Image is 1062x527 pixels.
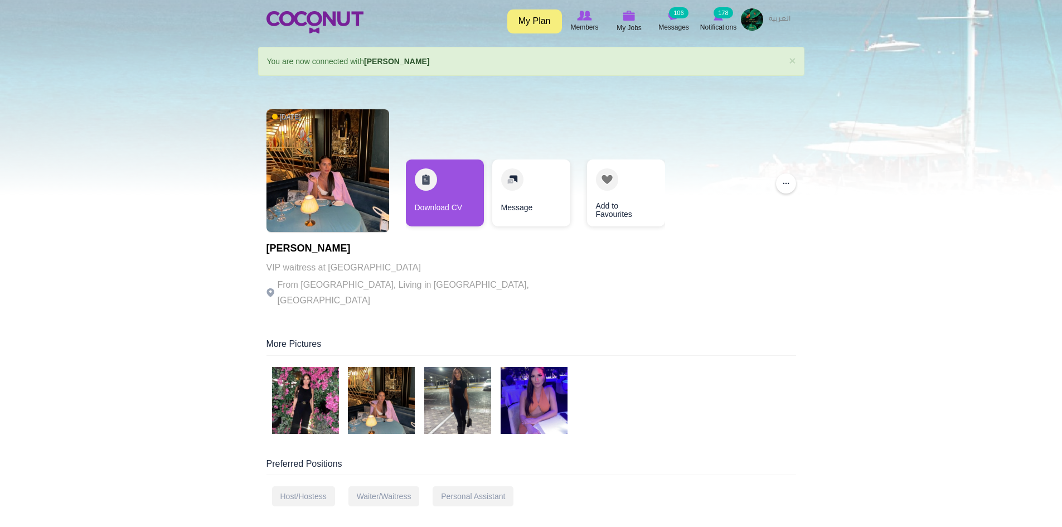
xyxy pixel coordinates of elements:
[623,11,636,21] img: My Jobs
[272,113,301,122] span: [DATE]
[266,260,573,275] p: VIP waitress at [GEOGRAPHIC_DATA]
[700,22,736,33] span: Notifications
[272,486,335,506] div: Host/Hostess
[507,9,562,33] a: My Plan
[669,7,688,18] small: 106
[492,159,570,226] a: Message
[406,159,484,232] div: 1 / 3
[789,55,796,66] a: ×
[266,243,573,254] h1: [PERSON_NAME]
[607,8,652,35] a: My Jobs My Jobs
[406,159,484,226] a: Download CV
[579,159,657,232] div: 3 / 3
[658,22,689,33] span: Messages
[714,7,733,18] small: 178
[570,22,598,33] span: Members
[562,8,607,34] a: Browse Members Members
[577,11,591,21] img: Browse Members
[266,338,796,356] div: More Pictures
[258,47,804,76] div: You are now connected with
[763,8,796,31] a: العربية
[776,173,796,194] button: ...
[348,486,420,506] div: Waiter/Waitress
[266,277,573,308] p: From [GEOGRAPHIC_DATA], Living in [GEOGRAPHIC_DATA], [GEOGRAPHIC_DATA]
[696,8,741,34] a: Notifications Notifications 178
[617,22,642,33] span: My Jobs
[266,11,363,33] img: Home
[433,486,513,506] div: Personal Assistant
[266,458,796,476] div: Preferred Positions
[587,159,665,226] a: Add to Favourites
[652,8,696,34] a: Messages Messages 106
[364,57,429,66] a: [PERSON_NAME]
[714,11,723,21] img: Notifications
[492,159,570,232] div: 2 / 3
[668,11,680,21] img: Messages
